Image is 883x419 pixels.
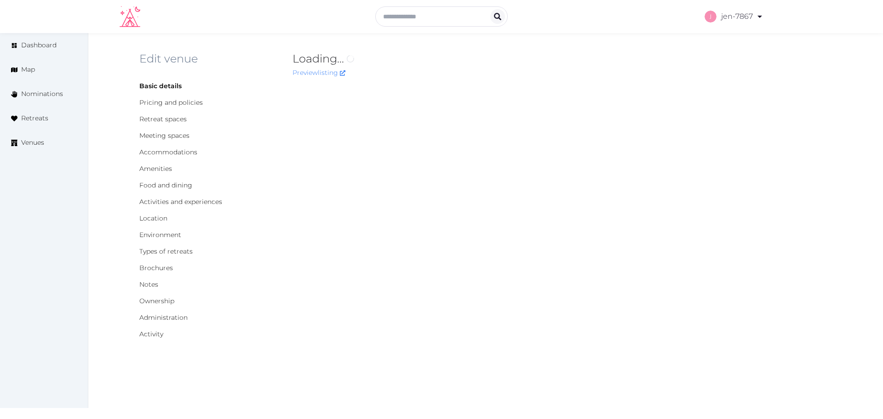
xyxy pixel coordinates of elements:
span: Dashboard [21,40,57,50]
a: Preview listing [292,68,345,77]
a: Amenities [139,164,172,173]
a: Meeting spaces [139,131,189,140]
h2: Edit venue [139,51,278,66]
a: Retreat spaces [139,115,187,123]
a: Basic details [139,82,182,90]
h2: Loading... [292,51,694,66]
span: Map [21,65,35,74]
a: Food and dining [139,181,192,189]
a: Types of retreats [139,247,193,255]
a: Ownership [139,297,174,305]
a: jen-7867 [705,4,763,29]
a: Location [139,214,167,222]
span: Retreats [21,113,48,123]
a: Accommodations [139,148,197,156]
a: Administration [139,313,188,322]
a: Environment [139,231,181,239]
a: Pricing and policies [139,98,203,107]
span: Nominations [21,89,63,99]
a: Brochures [139,264,173,272]
a: Notes [139,280,158,289]
a: Activities and experiences [139,198,222,206]
span: Venues [21,138,44,147]
a: Activity [139,330,163,338]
